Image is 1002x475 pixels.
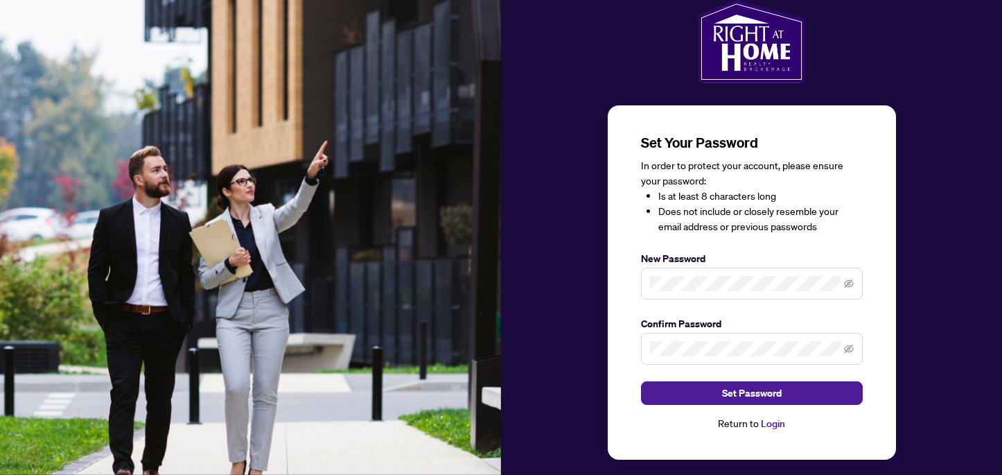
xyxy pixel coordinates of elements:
a: Login [761,417,785,430]
label: Confirm Password [641,316,863,331]
span: Set Password [722,382,782,404]
span: eye-invisible [844,344,854,354]
span: eye-invisible [844,279,854,288]
div: In order to protect your account, please ensure your password: [641,158,863,234]
div: Return to [641,416,863,432]
li: Does not include or closely resemble your email address or previous passwords [658,204,863,234]
h3: Set Your Password [641,133,863,153]
label: New Password [641,251,863,266]
li: Is at least 8 characters long [658,189,863,204]
button: Set Password [641,381,863,405]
